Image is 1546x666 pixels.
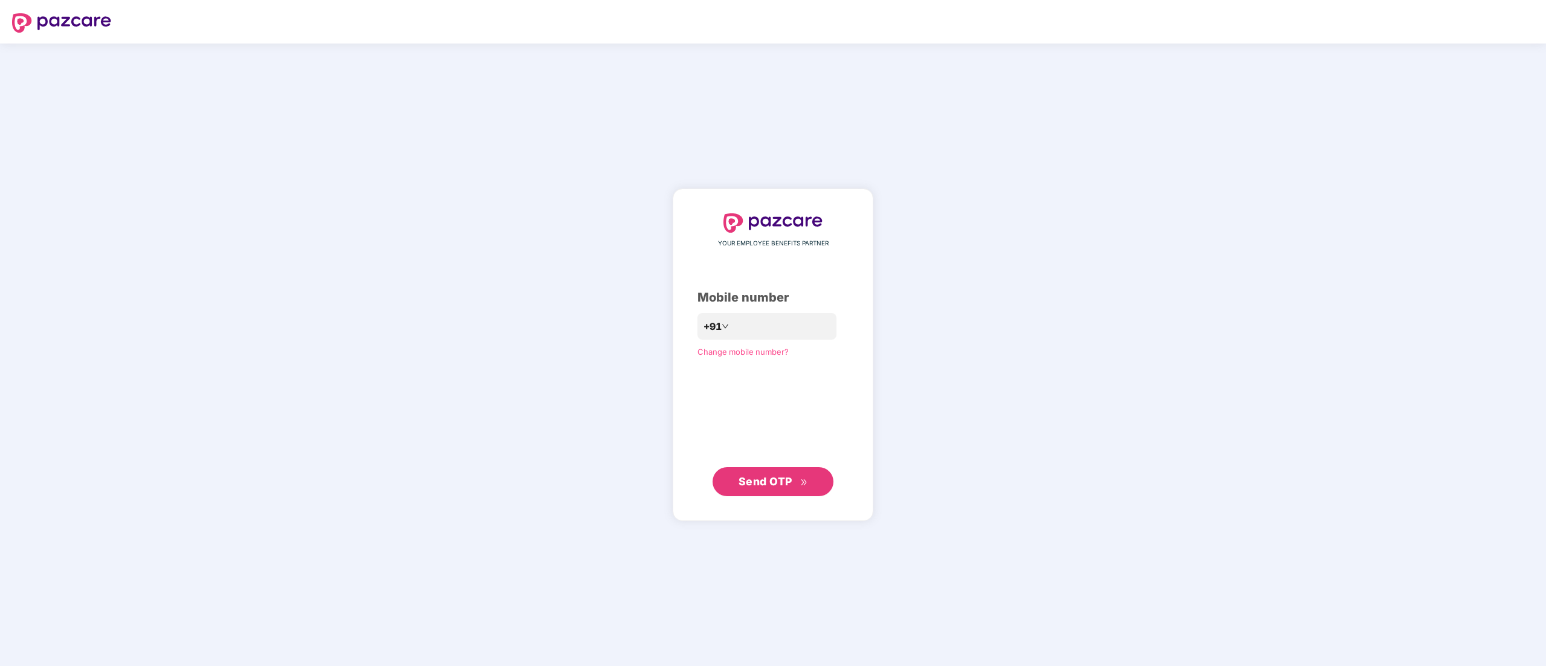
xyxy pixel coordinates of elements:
button: Send OTPdouble-right [713,467,833,496]
span: YOUR EMPLOYEE BENEFITS PARTNER [718,239,829,248]
span: Send OTP [739,475,792,488]
span: +91 [703,319,722,334]
span: down [722,323,729,330]
div: Mobile number [697,288,849,307]
img: logo [723,213,823,233]
img: logo [12,13,111,33]
span: double-right [800,479,808,487]
a: Change mobile number? [697,347,789,357]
